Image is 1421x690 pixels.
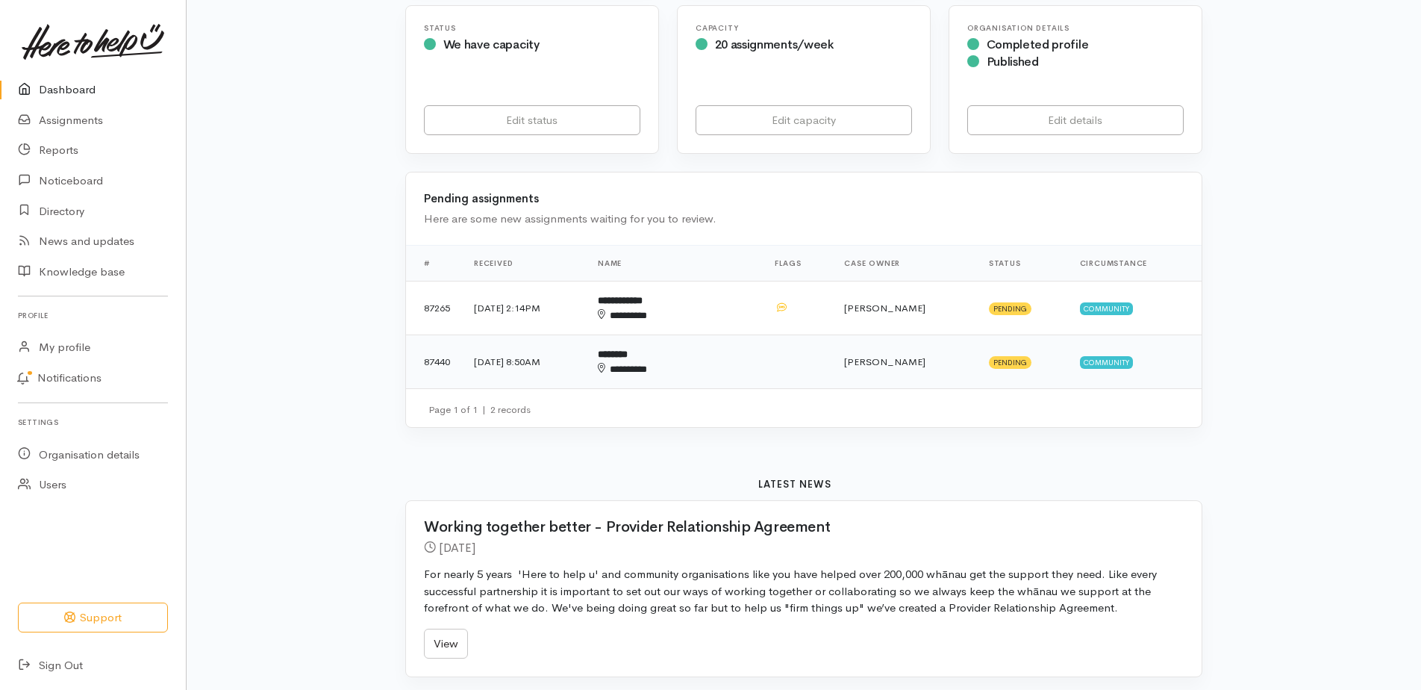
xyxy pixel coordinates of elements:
[462,282,586,335] td: [DATE] 2:14PM
[967,105,1184,136] a: Edit details
[763,246,832,282] th: Flags
[1080,356,1133,368] span: Community
[424,519,1166,535] h2: Working together better - Provider Relationship Agreement
[989,356,1031,368] span: Pending
[696,24,912,32] h6: Capacity
[18,603,168,633] button: Support
[424,629,468,659] a: View
[462,335,586,389] td: [DATE] 8:50AM
[832,246,977,282] th: Case Owner
[967,24,1184,32] h6: Organisation Details
[406,282,462,335] td: 87265
[832,282,977,335] td: [PERSON_NAME]
[987,37,1089,52] span: Completed profile
[987,54,1039,69] span: Published
[482,403,486,416] span: |
[406,335,462,389] td: 87440
[696,105,912,136] a: Edit capacity
[1080,302,1133,314] span: Community
[758,478,831,491] b: Latest news
[406,246,462,282] th: #
[832,335,977,389] td: [PERSON_NAME]
[586,246,763,282] th: Name
[439,540,475,556] time: [DATE]
[424,211,1184,228] div: Here are some new assignments waiting for you to review.
[424,24,640,32] h6: Status
[977,246,1068,282] th: Status
[428,403,531,416] small: Page 1 of 1 2 records
[989,302,1031,314] span: Pending
[424,105,640,136] a: Edit status
[462,246,586,282] th: Received
[18,412,168,432] h6: Settings
[443,37,540,52] span: We have capacity
[715,37,834,52] span: 20 assignments/week
[424,191,539,205] b: Pending assignments
[18,305,168,326] h6: Profile
[1068,246,1202,282] th: Circumstance
[424,566,1184,617] p: For nearly 5 years 'Here to help u' and community organisations like you have helped over 200,000...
